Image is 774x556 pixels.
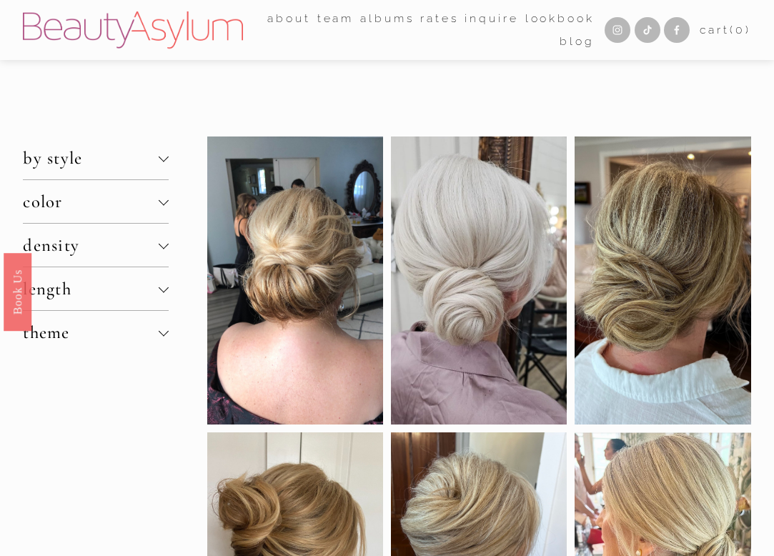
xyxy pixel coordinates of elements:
span: length [23,278,158,299]
button: color [23,180,168,223]
a: Book Us [4,253,31,331]
button: by style [23,136,168,179]
a: folder dropdown [267,8,311,30]
span: color [23,191,158,212]
span: 0 [735,23,745,36]
a: Inquire [465,8,518,30]
a: Blog [560,30,595,52]
a: Lookbook [525,8,595,30]
span: team [317,9,354,29]
button: length [23,267,168,310]
button: theme [23,311,168,354]
a: TikTok [635,17,660,43]
a: Rates [420,8,459,30]
a: albums [360,8,415,30]
a: Cart(0) [700,20,751,40]
a: folder dropdown [317,8,354,30]
a: Facebook [664,17,690,43]
a: Instagram [605,17,630,43]
span: by style [23,147,158,169]
span: theme [23,322,158,343]
span: density [23,234,158,256]
span: about [267,9,311,29]
img: Beauty Asylum | Bridal Hair &amp; Makeup Charlotte &amp; Atlanta [23,11,242,49]
span: ( ) [730,23,751,36]
button: density [23,224,168,267]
